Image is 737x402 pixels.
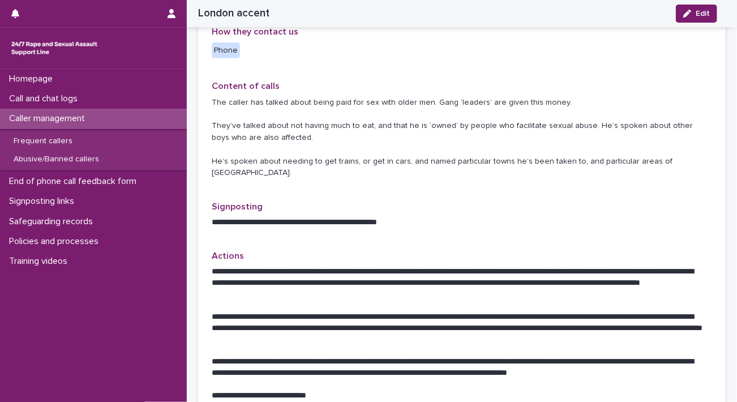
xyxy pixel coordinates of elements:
[212,97,712,179] p: The caller has talked about being paid for sex with older men. Gang ‘leaders’ are given this mone...
[5,155,108,164] p: Abusive/Banned callers
[212,251,244,260] span: Actions
[5,216,102,227] p: Safeguarding records
[696,10,710,18] span: Edit
[5,113,94,124] p: Caller management
[212,27,298,36] span: How they contact us
[212,42,240,59] div: Phone
[5,74,62,84] p: Homepage
[5,196,83,207] p: Signposting links
[198,7,269,20] h2: London accent
[9,37,100,59] img: rhQMoQhaT3yELyF149Cw
[5,93,87,104] p: Call and chat logs
[5,136,82,146] p: Frequent callers
[212,202,263,211] span: Signposting
[5,236,108,247] p: Policies and processes
[212,82,280,91] span: Content of calls
[5,256,76,267] p: Training videos
[5,176,145,187] p: End of phone call feedback form
[676,5,717,23] button: Edit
